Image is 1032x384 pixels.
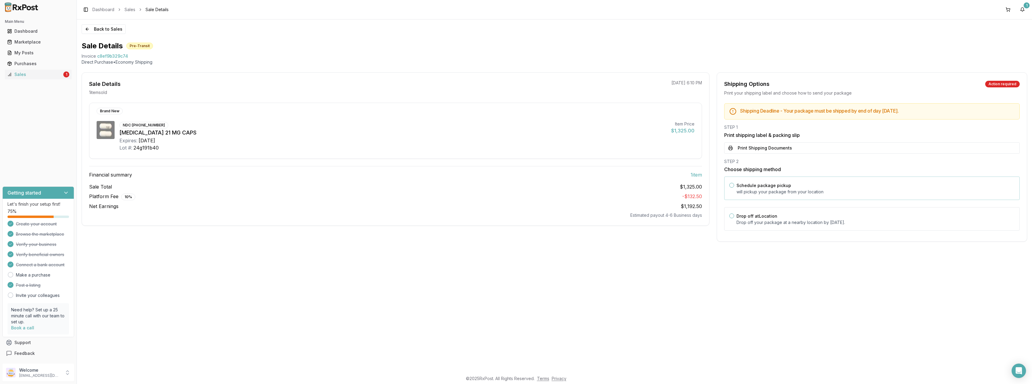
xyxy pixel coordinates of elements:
[89,183,112,190] span: Sale Total
[119,129,666,137] div: [MEDICAL_DATA] 21 MG CAPS
[7,201,69,207] p: Let's finish your setup first!
[7,28,69,34] div: Dashboard
[724,90,1020,96] div: Print your shipping label and choose how to send your package
[19,367,61,373] p: Welcome
[82,59,1027,65] p: Direct Purchase • Economy Shipping
[7,208,16,214] span: 75 %
[7,50,69,56] div: My Posts
[552,376,566,381] a: Privacy
[139,137,155,144] div: [DATE]
[14,350,35,356] span: Feedback
[736,189,1015,195] p: will pickup your package from your location
[16,272,50,278] a: Make a purchase
[724,166,1020,173] h3: Choose shipping method
[537,376,549,381] a: Terms
[5,69,72,80] a: Sales1
[691,171,702,178] span: 1 item
[2,2,41,12] img: RxPost Logo
[2,26,74,36] button: Dashboard
[682,193,702,199] span: - $132.50
[6,368,16,377] img: User avatar
[19,373,61,378] p: [EMAIL_ADDRESS][DOMAIN_NAME]
[2,70,74,79] button: Sales1
[1012,364,1026,378] div: Open Intercom Messenger
[671,121,694,127] div: Item Price
[16,252,64,258] span: Verify beneficial owners
[2,48,74,58] button: My Posts
[7,189,41,196] h3: Getting started
[89,89,107,95] p: 1 item sold
[740,108,1015,113] h5: Shipping Deadline - Your package must be shipped by end of day [DATE] .
[2,337,74,348] button: Support
[92,7,169,13] nav: breadcrumb
[63,71,69,77] div: 1
[724,159,1020,165] div: STEP 2
[89,80,121,88] div: Sale Details
[16,241,56,247] span: Verify your business
[89,212,702,218] div: Estimated payout 4-6 Business days
[119,144,132,151] div: Lot #:
[119,137,137,144] div: Expires:
[11,325,34,330] a: Book a call
[16,262,64,268] span: Connect a bank account
[7,61,69,67] div: Purchases
[82,53,96,59] div: Invoice
[681,203,702,209] span: $1,192.50
[736,213,777,219] label: Drop off at Location
[2,59,74,68] button: Purchases
[1018,5,1027,14] button: 1
[671,80,702,86] p: [DATE] 6:10 PM
[16,221,57,227] span: Create your account
[82,24,126,34] button: Back to Sales
[724,142,1020,154] button: Print Shipping Documents
[2,348,74,359] button: Feedback
[89,193,135,200] span: Platform Fee
[82,41,123,51] h1: Sale Details
[92,7,114,13] a: Dashboard
[724,124,1020,130] div: STEP 1
[124,7,135,13] a: Sales
[119,122,168,129] div: NDC: [PHONE_NUMBER]
[5,26,72,37] a: Dashboard
[7,39,69,45] div: Marketplace
[724,80,769,88] div: Shipping Options
[724,132,1020,139] h3: Print shipping label & packing slip
[671,127,694,134] div: $1,325.00
[126,43,153,49] div: Pre-Transit
[7,71,62,77] div: Sales
[11,307,65,325] p: Need help? Set up a 25 minute call with our team to set up.
[16,231,64,237] span: Browse the marketplace
[97,121,115,139] img: Caplyta 21 MG CAPS
[680,183,702,190] span: $1,325.00
[121,194,135,200] div: 10 %
[5,58,72,69] a: Purchases
[736,183,791,188] label: Schedule package pickup
[89,171,132,178] span: Financial summary
[5,37,72,47] a: Marketplace
[16,292,60,298] a: Invite your colleagues
[145,7,169,13] span: Sale Details
[16,282,40,288] span: Post a listing
[736,219,1015,225] p: Drop off your package at a nearby location by [DATE] .
[2,37,74,47] button: Marketplace
[5,47,72,58] a: My Posts
[89,203,118,210] span: Net Earnings
[133,144,159,151] div: 24g191b40
[97,53,128,59] span: c8ef9b329c74
[5,19,72,24] h2: Main Menu
[985,81,1020,87] div: Action required
[97,108,123,114] div: Brand New
[1024,2,1030,8] div: 1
